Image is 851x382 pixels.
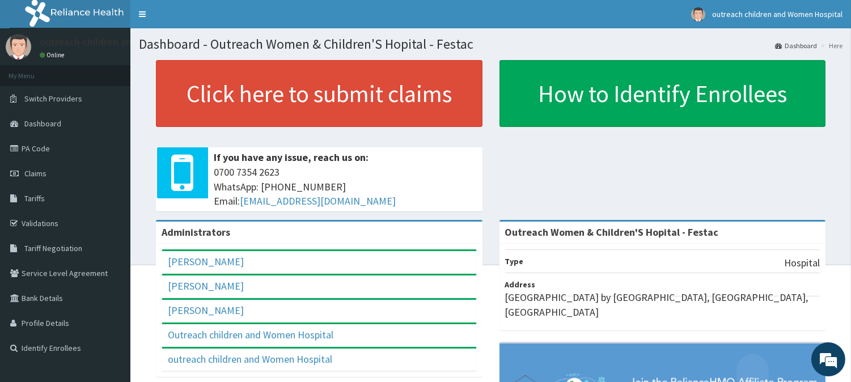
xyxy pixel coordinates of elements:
[775,41,817,50] a: Dashboard
[784,256,820,270] p: Hospital
[156,60,482,127] a: Click here to submit claims
[6,34,31,60] img: User Image
[24,243,82,253] span: Tariff Negotiation
[168,353,332,366] a: outreach children and Women Hospital
[168,304,244,317] a: [PERSON_NAME]
[505,279,536,290] b: Address
[139,37,842,52] h1: Dashboard - Outreach Women & Children'S Hopital - Festac
[499,60,826,127] a: How to Identify Enrollees
[240,194,396,207] a: [EMAIL_ADDRESS][DOMAIN_NAME]
[168,279,244,292] a: [PERSON_NAME]
[214,165,477,209] span: 0700 7354 2623 WhatsApp: [PHONE_NUMBER] Email:
[24,193,45,203] span: Tariffs
[168,255,244,268] a: [PERSON_NAME]
[818,41,842,50] li: Here
[40,51,67,59] a: Online
[712,9,842,19] span: outreach children and Women Hospital
[691,7,705,22] img: User Image
[168,328,333,341] a: Outreach children and Women Hospital
[40,37,212,47] p: outreach children and Women Hospital
[24,94,82,104] span: Switch Providers
[505,290,820,319] p: [GEOGRAPHIC_DATA] by [GEOGRAPHIC_DATA], [GEOGRAPHIC_DATA], [GEOGRAPHIC_DATA]
[24,118,61,129] span: Dashboard
[24,168,46,179] span: Claims
[214,151,369,164] b: If you have any issue, reach us on:
[162,226,230,239] b: Administrators
[505,226,719,239] strong: Outreach Women & Children'S Hopital - Festac
[505,256,524,266] b: Type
